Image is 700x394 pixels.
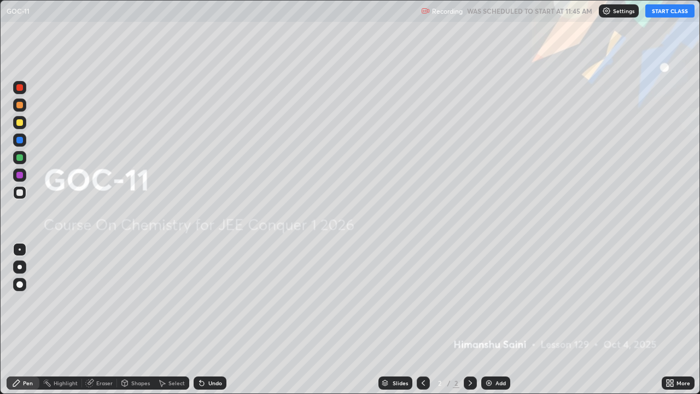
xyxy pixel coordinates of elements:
[131,380,150,386] div: Shapes
[485,379,493,387] img: add-slide-button
[208,380,222,386] div: Undo
[676,380,690,386] div: More
[54,380,78,386] div: Highlight
[23,380,33,386] div: Pen
[453,378,459,388] div: 2
[645,4,695,18] button: START CLASS
[7,7,30,15] p: GOC-11
[602,7,611,15] img: class-settings-icons
[434,380,445,386] div: 2
[393,380,408,386] div: Slides
[613,8,634,14] p: Settings
[432,7,463,15] p: Recording
[168,380,185,386] div: Select
[447,380,451,386] div: /
[495,380,506,386] div: Add
[467,6,592,16] h5: WAS SCHEDULED TO START AT 11:45 AM
[96,380,113,386] div: Eraser
[421,7,430,15] img: recording.375f2c34.svg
